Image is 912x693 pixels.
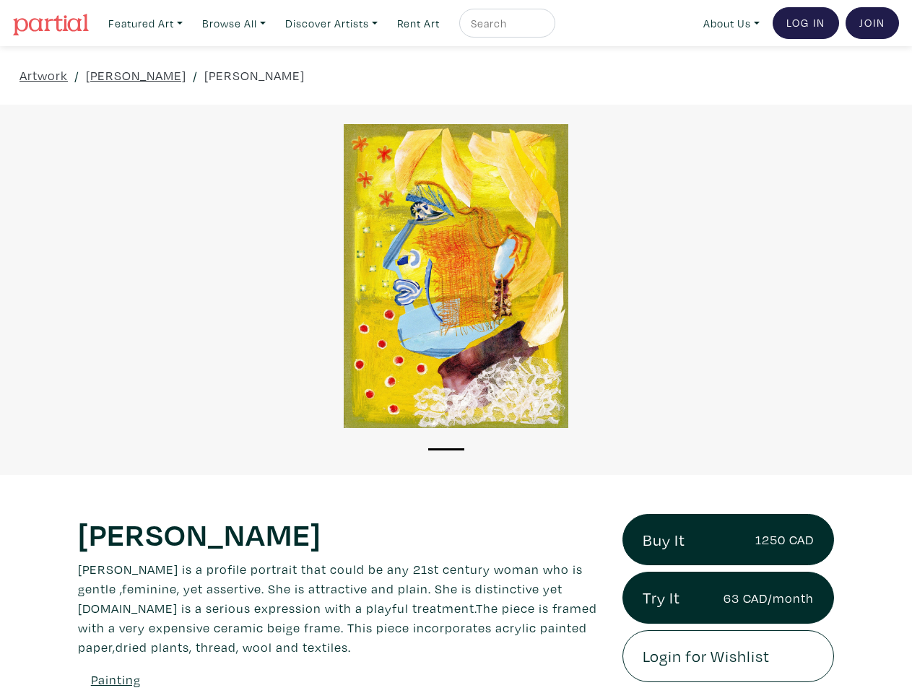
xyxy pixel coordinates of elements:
[697,9,766,38] a: About Us
[204,66,305,85] a: [PERSON_NAME]
[279,9,384,38] a: Discover Artists
[428,448,464,450] button: 1 of 1
[391,9,446,38] a: Rent Art
[469,14,542,32] input: Search
[91,670,141,689] a: Painting
[19,66,68,85] a: Artwork
[755,530,814,549] small: 1250 CAD
[193,66,198,85] span: /
[773,7,839,39] a: Log In
[643,644,770,668] span: Login for Wishlist
[622,572,834,624] a: Try It63 CAD/month
[846,7,899,39] a: Join
[74,66,79,85] span: /
[78,514,601,553] h1: [PERSON_NAME]
[196,9,272,38] a: Browse All
[102,9,189,38] a: Featured Art
[622,630,834,682] a: Login for Wishlist
[724,588,814,608] small: 63 CAD/month
[86,66,186,85] a: [PERSON_NAME]
[91,671,141,688] u: Painting
[78,559,601,657] p: [PERSON_NAME] is a profile portrait that could be any 21st century woman who is gentle ,feminine,...
[622,514,834,566] a: Buy It1250 CAD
